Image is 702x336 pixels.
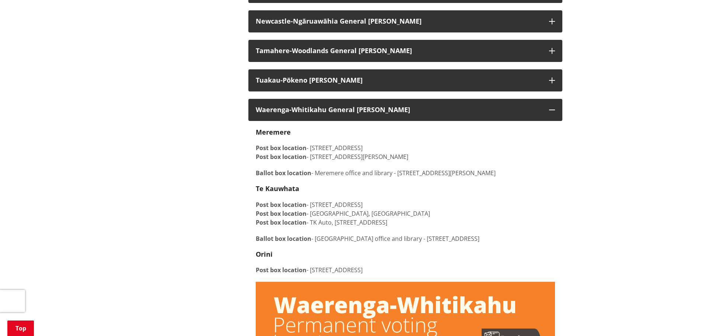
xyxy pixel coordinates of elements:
[256,105,410,114] strong: Waerenga-Whitikahu General [PERSON_NAME]
[248,99,562,121] button: Waerenga-Whitikahu General [PERSON_NAME]
[256,266,307,274] strong: Post box location
[256,266,555,274] p: - [STREET_ADDRESS]
[256,201,307,209] strong: Post box location
[248,10,562,32] button: Newcastle-Ngāruawāhia General [PERSON_NAME]
[256,184,299,193] strong: Te Kauwhata
[256,143,555,161] p: - [STREET_ADDRESS] - [STREET_ADDRESS][PERSON_NAME]
[256,17,422,25] strong: Newcastle-Ngāruawāhia General [PERSON_NAME]
[7,321,34,336] a: Top
[256,46,412,55] strong: Tamahere-Woodlands General [PERSON_NAME]
[256,169,555,177] p: - Meremere office and library - [STREET_ADDRESS][PERSON_NAME]
[256,250,273,259] strong: Orini
[256,153,307,161] strong: Post box location
[256,144,307,152] strong: Post box location
[256,77,542,84] h3: Tuakau-Pōkeno [PERSON_NAME]
[256,234,555,243] p: - [GEOGRAPHIC_DATA] office and library - [STREET_ADDRESS]
[256,218,307,226] strong: Post box location
[668,305,695,332] iframe: Messenger Launcher
[248,40,562,62] button: Tamahere-Woodlands General [PERSON_NAME]
[256,200,555,227] p: - [STREET_ADDRESS] - [GEOGRAPHIC_DATA], [GEOGRAPHIC_DATA] - TK Auto, [STREET_ADDRESS]
[256,128,291,136] strong: Meremere
[248,69,562,91] button: Tuakau-Pōkeno [PERSON_NAME]
[256,209,307,218] strong: Post box location
[256,235,311,243] strong: Ballot box location
[256,169,311,177] strong: Ballot box location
